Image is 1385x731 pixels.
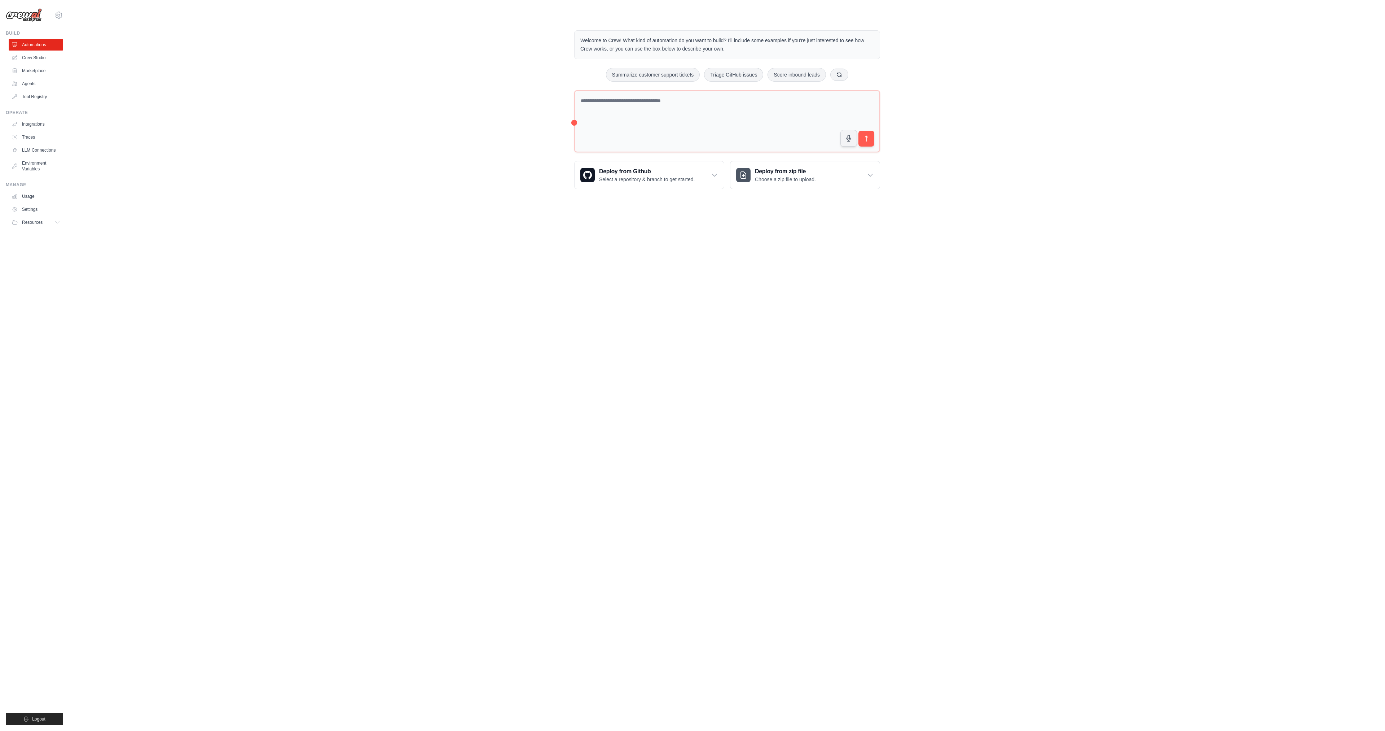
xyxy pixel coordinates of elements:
[32,716,45,722] span: Logout
[9,204,63,215] a: Settings
[9,52,63,64] a: Crew Studio
[6,8,42,22] img: Logo
[599,176,695,183] p: Select a repository & branch to get started.
[9,217,63,228] button: Resources
[9,65,63,77] a: Marketplace
[755,167,816,176] h3: Deploy from zip file
[9,91,63,103] a: Tool Registry
[9,118,63,130] a: Integrations
[768,68,826,82] button: Score inbound leads
[6,30,63,36] div: Build
[580,36,874,53] p: Welcome to Crew! What kind of automation do you want to build? I'll include some examples if you'...
[9,157,63,175] a: Environment Variables
[6,110,63,116] div: Operate
[9,39,63,51] a: Automations
[9,191,63,202] a: Usage
[606,68,700,82] button: Summarize customer support tickets
[22,219,43,225] span: Resources
[755,176,816,183] p: Choose a zip file to upload.
[704,68,763,82] button: Triage GitHub issues
[599,167,695,176] h3: Deploy from Github
[6,713,63,725] button: Logout
[9,131,63,143] a: Traces
[6,182,63,188] div: Manage
[9,78,63,90] a: Agents
[9,144,63,156] a: LLM Connections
